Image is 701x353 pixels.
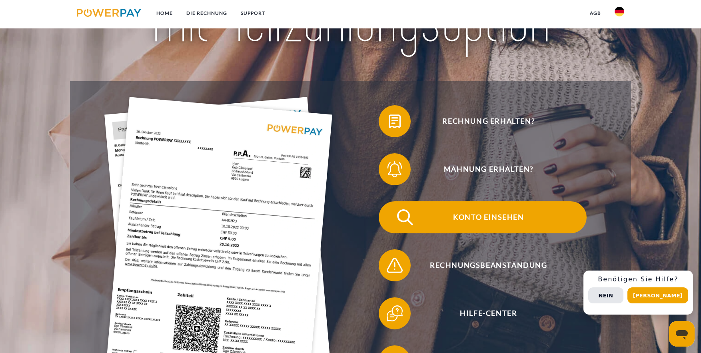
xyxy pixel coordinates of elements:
[385,159,405,179] img: qb_bell.svg
[77,9,141,17] img: logo-powerpay.svg
[627,287,688,303] button: [PERSON_NAME]
[395,207,415,227] img: qb_search.svg
[583,6,608,20] a: agb
[588,287,623,303] button: Nein
[615,7,624,16] img: de
[234,6,272,20] a: SUPPORT
[379,297,587,329] button: Hilfe-Center
[588,275,688,283] h3: Benötigen Sie Hilfe?
[391,201,587,233] span: Konto einsehen
[583,271,693,315] div: Schnellhilfe
[385,255,405,275] img: qb_warning.svg
[391,105,587,137] span: Rechnung erhalten?
[150,6,180,20] a: Home
[379,153,587,185] button: Mahnung erhalten?
[391,153,587,185] span: Mahnung erhalten?
[391,297,587,329] span: Hilfe-Center
[385,303,405,323] img: qb_help.svg
[669,321,695,347] iframe: Schaltfläche zum Öffnen des Messaging-Fensters
[379,105,587,137] button: Rechnung erhalten?
[379,201,587,233] button: Konto einsehen
[379,249,587,281] button: Rechnungsbeanstandung
[385,111,405,131] img: qb_bill.svg
[180,6,234,20] a: DIE RECHNUNG
[391,249,587,281] span: Rechnungsbeanstandung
